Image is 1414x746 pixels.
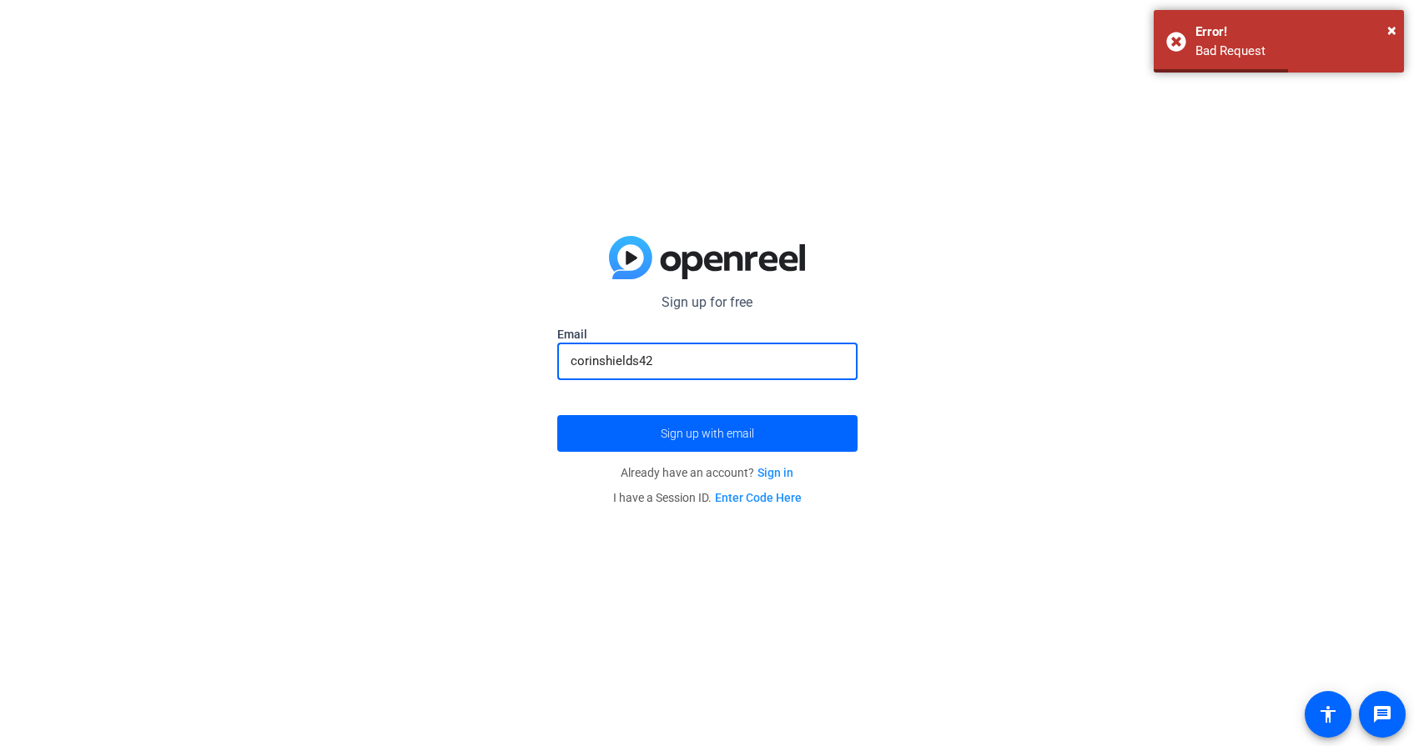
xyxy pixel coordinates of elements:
a: Enter Code Here [715,491,802,504]
p: Sign up for free [557,293,858,313]
button: Close [1387,18,1396,43]
span: I have a Session ID. [613,491,802,504]
span: Already have an account? [621,466,793,479]
div: Bad Request [1195,42,1391,61]
mat-icon: message [1372,704,1392,724]
button: Sign up with email [557,415,858,452]
label: Email [557,326,858,343]
span: × [1387,20,1396,40]
a: Sign in [757,466,793,479]
img: blue-gradient.svg [609,236,805,279]
mat-icon: accessibility [1318,704,1338,724]
div: Error! [1195,23,1391,42]
input: Enter Email Address [571,351,844,371]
